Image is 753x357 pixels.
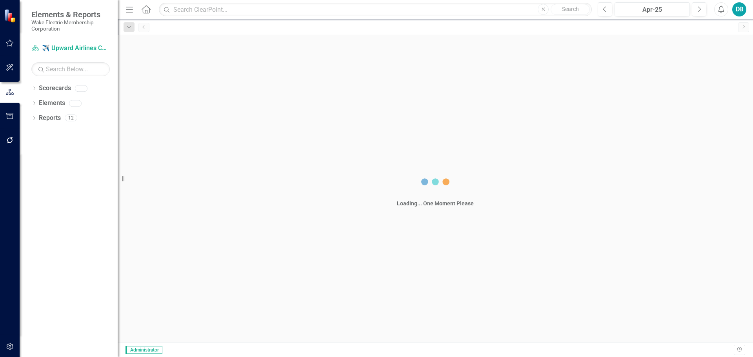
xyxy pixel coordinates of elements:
[31,19,110,32] small: Wake Electric Membership Corporation
[617,5,687,14] div: Apr-25
[4,9,18,22] img: ClearPoint Strategy
[125,346,162,354] span: Administrator
[562,6,579,12] span: Search
[39,99,65,108] a: Elements
[65,115,77,121] div: 12
[551,4,590,15] button: Search
[615,2,690,16] button: Apr-25
[31,10,110,19] span: Elements & Reports
[39,114,61,123] a: Reports
[39,84,71,93] a: Scorecards
[397,199,474,207] div: Loading... One Moment Please
[31,44,110,53] a: ✈️ Upward Airlines Corporate
[31,62,110,76] input: Search Below...
[159,3,592,16] input: Search ClearPoint...
[732,2,746,16] button: DB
